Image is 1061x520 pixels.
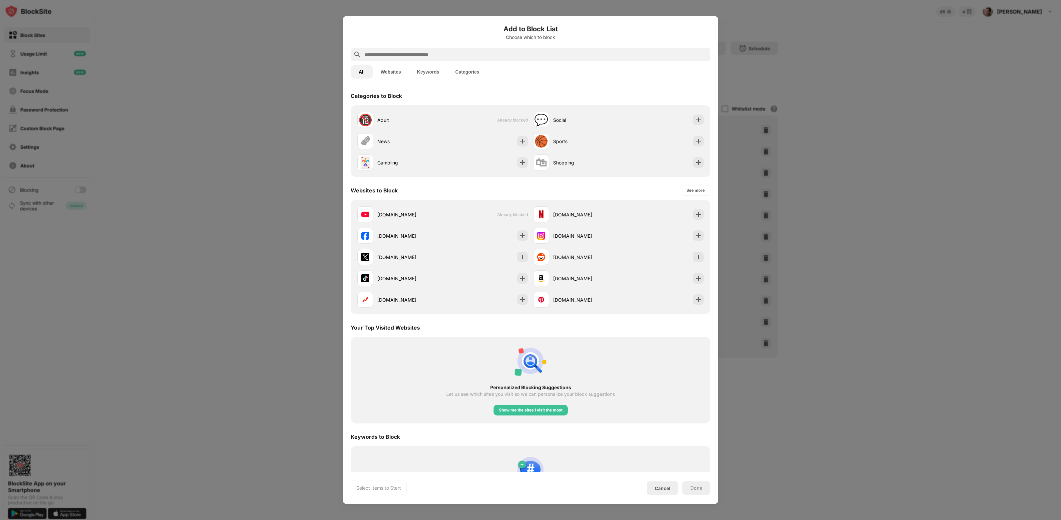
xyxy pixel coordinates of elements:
button: All [351,65,373,79]
img: favicons [537,296,545,304]
img: search.svg [353,51,361,59]
div: [DOMAIN_NAME] [377,254,443,261]
div: Done [690,485,702,491]
span: Already blocked [497,118,528,123]
div: 🔞 [358,113,372,127]
img: favicons [361,274,369,282]
img: favicons [361,253,369,261]
div: Adult [377,117,443,124]
img: favicons [537,274,545,282]
div: Your Top Visited Websites [351,324,420,331]
img: personal-suggestions.svg [515,345,546,377]
img: favicons [537,232,545,240]
h6: Add to Block List [351,24,710,34]
div: Keywords to Block [351,433,400,440]
div: See more [686,187,705,194]
div: Select Items to Start [356,485,401,491]
div: [DOMAIN_NAME] [553,296,618,303]
img: favicons [537,253,545,261]
div: 🛍 [535,156,547,169]
div: [DOMAIN_NAME] [553,232,618,239]
img: favicons [361,296,369,304]
button: Categories [447,65,487,79]
div: [DOMAIN_NAME] [553,275,618,282]
div: News [377,138,443,145]
div: Social [553,117,618,124]
img: favicons [537,210,545,218]
div: [DOMAIN_NAME] [377,211,443,218]
div: Let us see which sites you visit so we can personalize your block suggestions [446,391,615,397]
div: Choose which to block [351,35,710,40]
div: 💬 [534,113,548,127]
div: Shopping [553,159,618,166]
button: Keywords [409,65,447,79]
div: Gambling [377,159,443,166]
div: Websites to Block [351,187,398,194]
div: [DOMAIN_NAME] [377,275,443,282]
img: block-by-keyword.svg [515,454,546,486]
div: 🏀 [534,134,548,148]
div: [DOMAIN_NAME] [377,232,443,239]
div: [DOMAIN_NAME] [553,211,618,218]
div: [DOMAIN_NAME] [377,296,443,303]
span: Already blocked [497,212,528,217]
img: favicons [361,210,369,218]
div: Show me the sites I visit the most [499,407,562,413]
button: Websites [373,65,409,79]
div: Personalized Blocking Suggestions [363,385,698,390]
div: [DOMAIN_NAME] [553,254,618,261]
div: Cancel [655,485,670,491]
img: favicons [361,232,369,240]
div: 🃏 [358,156,372,169]
div: 🗞 [360,134,371,148]
div: Categories to Block [351,93,402,99]
div: Sports [553,138,618,145]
